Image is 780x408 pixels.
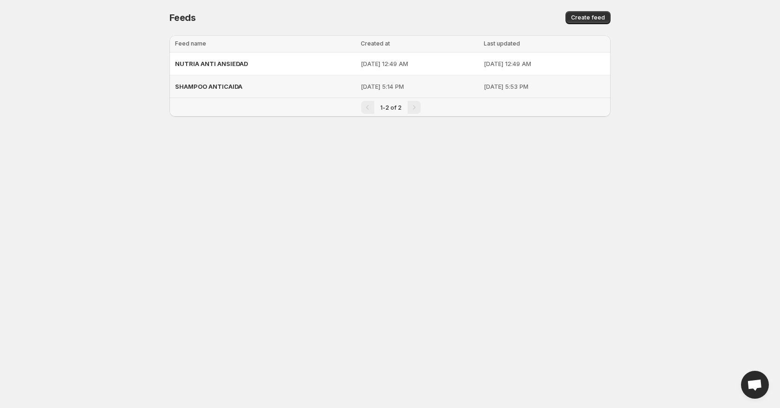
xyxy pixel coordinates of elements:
[175,40,206,47] span: Feed name
[175,60,248,67] span: NUTRIA ANTI ANSIEDAD
[571,14,605,21] span: Create feed
[361,82,478,91] p: [DATE] 5:14 PM
[361,59,478,68] p: [DATE] 12:49 AM
[175,83,242,90] span: SHAMPOO ANTICAIDA
[741,371,769,399] div: Open chat
[484,40,520,47] span: Last updated
[169,98,611,117] nav: Pagination
[361,40,390,47] span: Created at
[484,59,605,68] p: [DATE] 12:49 AM
[169,12,196,23] span: Feeds
[565,11,611,24] button: Create feed
[484,82,605,91] p: [DATE] 5:53 PM
[380,104,402,111] span: 1-2 of 2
